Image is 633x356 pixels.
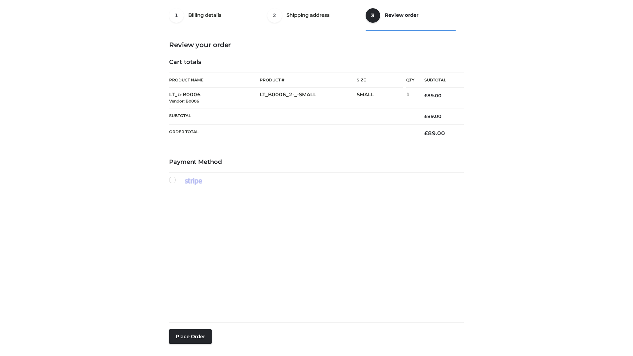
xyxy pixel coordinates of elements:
[424,130,445,136] bdi: 89.00
[169,125,414,142] th: Order Total
[169,88,260,108] td: LT_b-B0006
[169,99,199,104] small: Vendor: B0006
[424,113,441,119] bdi: 89.00
[169,41,464,49] h3: Review your order
[260,88,357,108] td: LT_B0006_2-_-SMALL
[169,329,212,344] button: Place order
[169,108,414,124] th: Subtotal
[424,93,427,99] span: £
[357,73,403,88] th: Size
[168,192,463,311] iframe: Secure payment input frame
[357,88,406,108] td: SMALL
[169,59,464,66] h4: Cart totals
[414,73,464,88] th: Subtotal
[169,73,260,88] th: Product Name
[424,130,428,136] span: £
[406,88,414,108] td: 1
[260,73,357,88] th: Product #
[424,113,427,119] span: £
[424,93,441,99] bdi: 89.00
[169,159,464,166] h4: Payment Method
[406,73,414,88] th: Qty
